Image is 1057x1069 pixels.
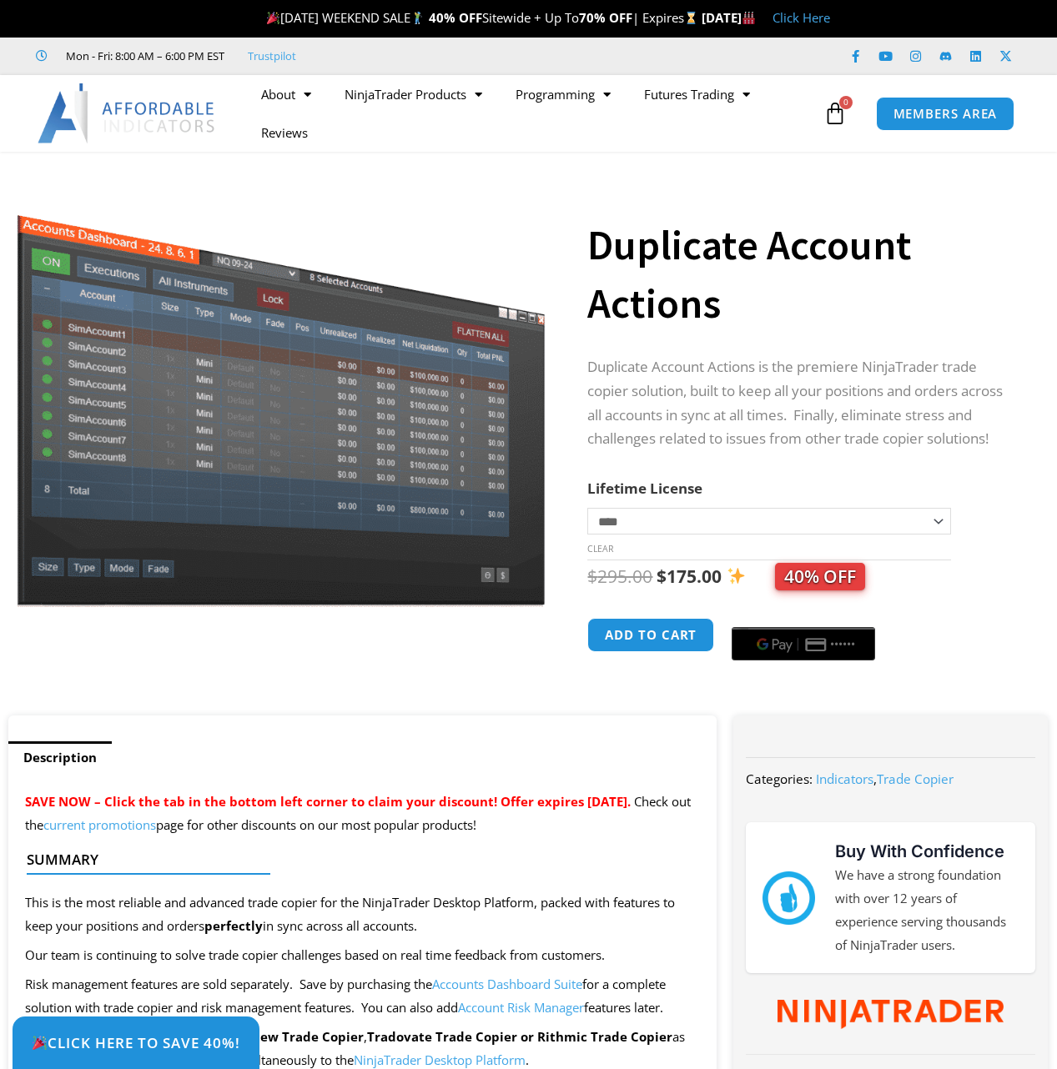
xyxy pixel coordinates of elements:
[778,1000,1004,1028] img: NinjaTrader Wordmark color RGB | Affordable Indicators – NinjaTrader
[728,615,878,617] iframe: Secure express checkout frame
[657,565,722,588] bdi: 175.00
[432,976,582,992] a: Accounts Dashboard Suite
[877,770,954,787] a: Trade Copier
[25,891,700,938] p: This is the most reliable and advanced trade copier for the NinjaTrader Desktop Platform, packed ...
[32,1036,240,1050] span: Click Here to save 40%!
[62,46,224,66] span: Mon - Fri: 8:00 AM – 6:00 PM EST
[773,9,830,26] a: Click Here
[499,75,627,113] a: Programming
[816,770,873,787] a: Indicators
[38,83,217,143] img: LogoAI | Affordable Indicators – NinjaTrader
[732,627,875,660] button: Buy with GPay
[244,113,325,152] a: Reviews
[43,816,156,833] a: current promotions
[835,839,1019,864] h3: Buy With Confidence
[587,355,1015,452] p: Duplicate Account Actions is the premiere NinjaTrader trade copier solution, built to keep all yo...
[328,75,499,113] a: NinjaTrader Products
[798,89,872,138] a: 0
[458,999,584,1016] a: Account Risk Manager
[263,9,701,26] span: [DATE] WEEKEND SALE Sitewide + Up To | Expires
[627,75,767,113] a: Futures Trading
[835,864,1019,956] p: We have a strong foundation with over 12 years of experience serving thousands of NinjaTrader users.
[685,12,697,24] img: ⌛
[587,565,597,588] span: $
[411,12,424,24] img: 🏌️‍♂️
[33,1036,47,1050] img: 🎉
[816,770,954,787] span: ,
[775,563,865,590] span: 40% OFF
[267,12,279,24] img: 🎉
[204,917,263,934] strong: perfectly
[839,96,853,109] span: 0
[746,770,813,787] span: Categories:
[702,9,756,26] strong: [DATE]
[579,9,632,26] strong: 70% OFF
[244,75,819,152] nav: Menu
[587,479,702,498] label: Lifetime License
[27,851,685,868] h4: Summary
[893,108,998,120] span: MEMBERS AREA
[763,871,816,925] img: mark thumbs good 43913 | Affordable Indicators – NinjaTrader
[25,790,700,837] p: Check out the page for other discounts on our most popular products!
[742,12,755,24] img: 🏭
[13,181,549,607] img: Screenshot 2024-08-26 15414455555
[876,97,1015,131] a: MEMBERS AREA
[13,1016,259,1069] a: 🎉Click Here to save 40%!
[25,793,631,810] span: SAVE NOW – Click the tab in the bottom left corner to claim your discount! Offer expires [DATE].
[587,216,1015,333] h1: Duplicate Account Actions
[587,565,652,588] bdi: 295.00
[8,741,112,774] a: Description
[587,543,613,555] a: Clear options
[657,565,667,588] span: $
[429,9,482,26] strong: 40% OFF
[727,567,745,585] img: ✨
[587,618,714,652] button: Add to cart
[248,46,296,66] a: Trustpilot
[244,75,328,113] a: About
[831,639,856,650] text: ••••••
[25,944,700,967] p: Our team is continuing to solve trade copier challenges based on real time feedback from customers.
[25,973,700,1020] p: Risk management features are sold separately. Save by purchasing the for a complete solution with...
